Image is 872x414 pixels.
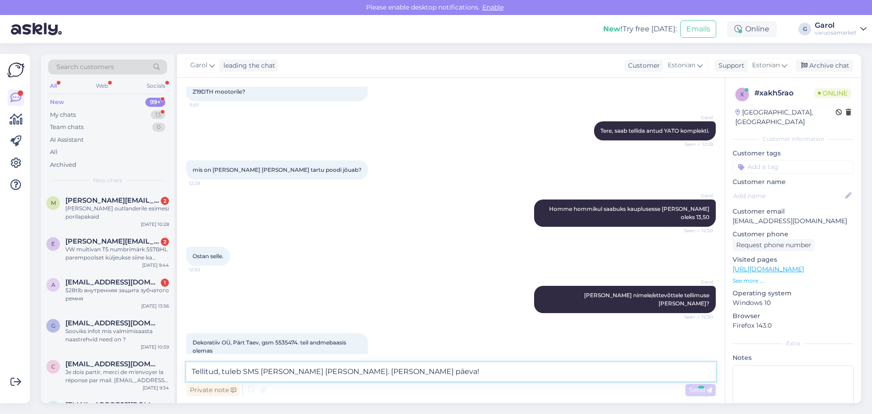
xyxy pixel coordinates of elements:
a: [URL][DOMAIN_NAME] [733,265,804,273]
span: Ostan selle. [193,253,223,259]
div: [DATE] 9:44 [142,262,169,269]
img: Askly Logo [7,61,25,79]
div: 13 [151,110,165,120]
span: Tere, saab tellida antud YATO komplekti. [600,127,709,134]
span: Martin.styff@mail.ee [65,196,160,205]
div: All [50,148,58,157]
span: Seen ✓ 12:28 [679,141,713,148]
span: Garol [679,279,713,285]
div: Garol [815,22,857,29]
span: c [51,363,55,370]
div: AI Assistant [50,135,84,145]
p: Customer phone [733,229,854,239]
span: Estonian [668,60,695,70]
a: Garolvaruosamarket [815,22,867,36]
span: Garol [679,192,713,199]
div: Archived [50,160,76,170]
div: 99+ [145,98,165,107]
div: Extra [733,339,854,348]
span: Homme hommikul saabuks kauplusesse [PERSON_NAME] oleks 13,50 [549,205,711,220]
div: leading the chat [220,61,275,70]
div: Socials [145,80,167,92]
button: Emails [680,20,716,38]
span: Garol [679,114,713,121]
div: Online [727,21,777,37]
span: Search customers [56,62,114,72]
span: Seen ✓ 12:30 [679,314,713,320]
div: VW multivan T5 numbrimärk 557BHL parempoolset küljeukse siine ka müüte ja need Teil kodulehel [PE... [65,245,169,262]
div: [DATE] 9:34 [143,384,169,391]
span: Garol [190,60,208,70]
span: 11:57 [189,102,223,109]
div: # xakh5rao [754,88,814,99]
p: Operating system [733,289,854,298]
span: M [51,200,56,206]
div: varuosamarket [815,29,857,36]
div: G [798,23,811,35]
span: Aleksandr1963@inbox.ru [65,278,160,286]
div: 2 [161,238,169,246]
div: [GEOGRAPHIC_DATA], [GEOGRAPHIC_DATA] [735,108,836,127]
span: gerlivaltin@gmail.com [65,319,160,327]
span: A [51,281,55,288]
p: Customer email [733,207,854,216]
div: New [50,98,64,107]
p: Customer name [733,177,854,187]
p: Firefox 143.0 [733,321,854,330]
div: Je dois partir, merci de m'envoyer la réponse par mail. [EMAIL_ADDRESS][DOMAIN_NAME] [65,368,169,384]
div: Support [715,61,744,70]
div: All [48,80,59,92]
div: Customer information [733,135,854,143]
div: My chats [50,110,76,120]
span: Erik.molder12@gmail.com [65,237,160,245]
span: 12:29 [189,180,223,187]
p: Notes [733,353,854,363]
p: [EMAIL_ADDRESS][DOMAIN_NAME] [733,216,854,226]
span: Online [814,88,851,98]
span: [PERSON_NAME] nimele/ettevõttele tellimuse [PERSON_NAME]? [584,292,711,307]
div: [DATE] 10:28 [141,221,169,228]
div: [DATE] 10:59 [141,344,169,350]
span: Estonian [752,60,780,70]
div: 1 [161,279,169,287]
input: Add name [733,191,843,201]
span: E [51,240,55,247]
div: 528tlb внутренняя защита зубчатого ремня [65,286,169,303]
div: Request phone number [733,239,815,251]
span: cedterrasson@live.fr [65,360,160,368]
span: New chats [93,176,122,185]
span: Anneliisjuhandi@gmail.com [65,401,160,409]
div: Customer [624,61,660,70]
div: Archive chat [796,60,853,72]
div: [DATE] 13:56 [141,303,169,309]
div: Web [94,80,110,92]
div: Team chats [50,123,84,132]
div: 0 [152,123,165,132]
span: Dekoratiiv OÜ, Pärt Taev, gsm 5535474. teil andmebaasis olemas [193,339,347,354]
p: Windows 10 [733,298,854,308]
p: Browser [733,311,854,321]
p: Visited pages [733,255,854,264]
p: Customer tags [733,149,854,158]
span: x [740,91,744,98]
span: Enable [480,3,506,11]
input: Add a tag [733,160,854,174]
div: Try free [DATE]: [603,24,677,35]
div: [PERSON_NAME] outlanderile esimesi porilapakaid [65,205,169,221]
div: 2 [161,197,169,205]
span: 12:30 [189,266,223,273]
div: Sooviks infot mis valmimisaasta naastrehvid need on ? [65,327,169,344]
span: g [51,322,55,329]
span: Seen ✓ 12:30 [679,227,713,234]
b: New! [603,25,623,33]
p: See more ... [733,277,854,285]
span: mis on [PERSON_NAME] [PERSON_NAME] tartu poodi jõuab? [193,166,362,173]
